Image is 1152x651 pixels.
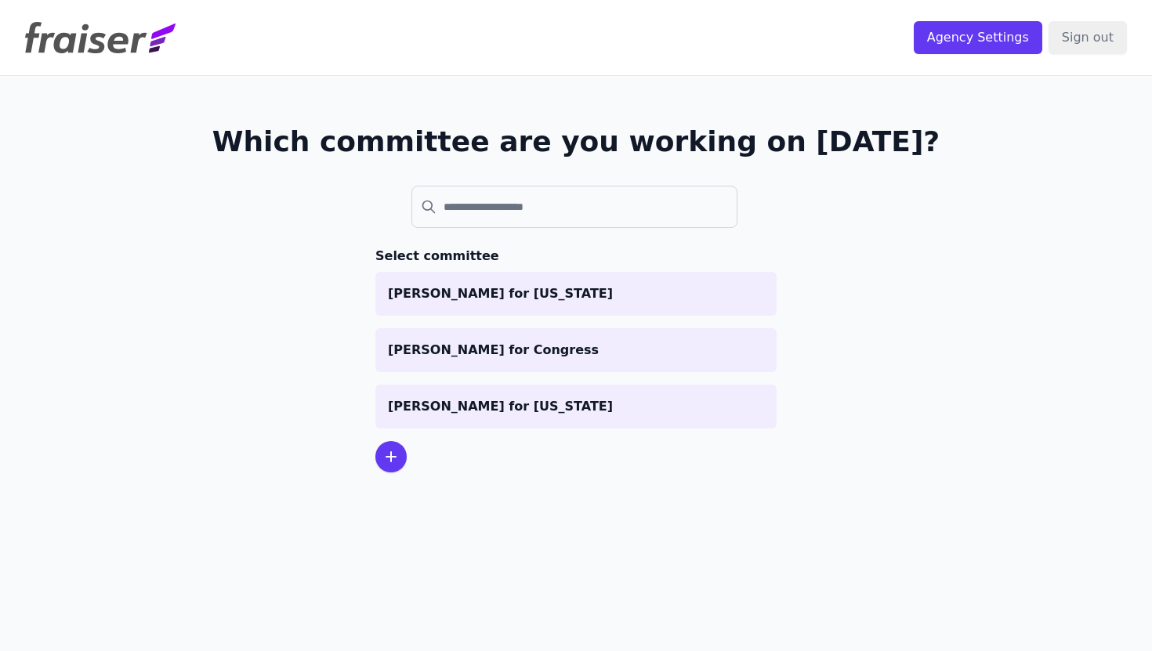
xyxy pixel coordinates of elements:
[914,21,1042,54] input: Agency Settings
[388,341,764,360] p: [PERSON_NAME] for Congress
[375,328,777,372] a: [PERSON_NAME] for Congress
[388,397,764,416] p: [PERSON_NAME] for [US_STATE]
[375,272,777,316] a: [PERSON_NAME] for [US_STATE]
[375,247,777,266] h3: Select committee
[388,284,764,303] p: [PERSON_NAME] for [US_STATE]
[1049,21,1127,54] input: Sign out
[212,126,940,157] h1: Which committee are you working on [DATE]?
[375,385,777,429] a: [PERSON_NAME] for [US_STATE]
[25,22,176,53] img: Fraiser Logo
